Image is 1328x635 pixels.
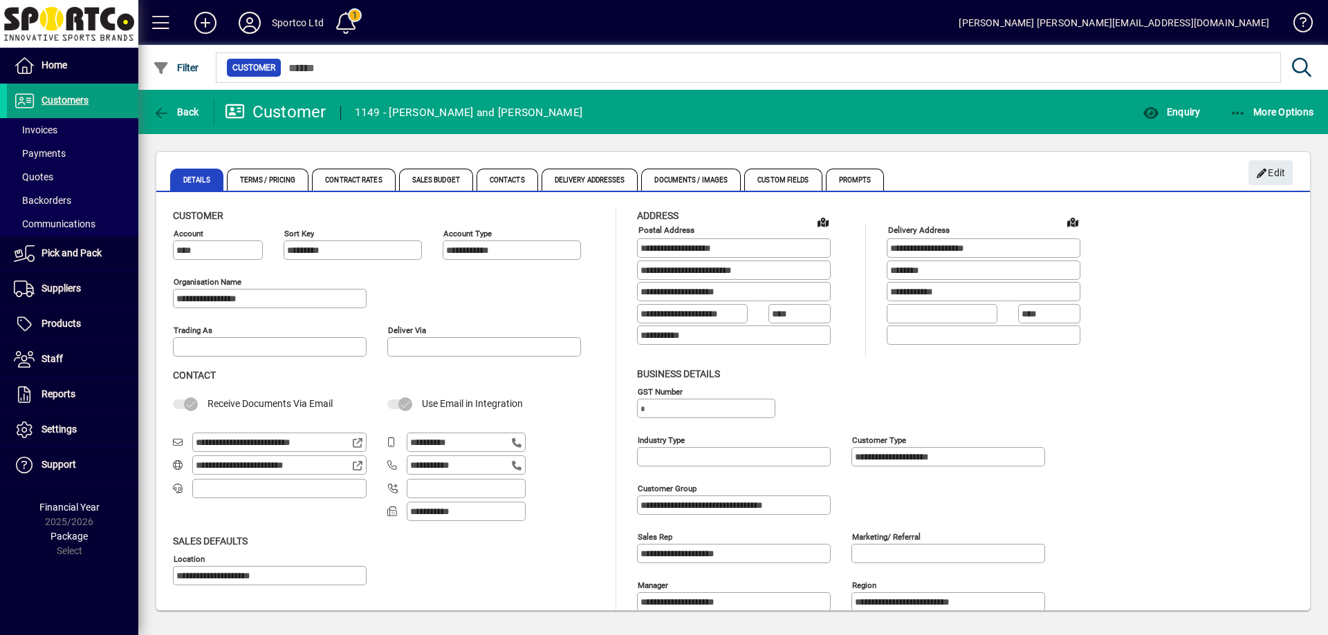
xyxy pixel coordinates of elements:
span: Receive Documents Via Email [207,398,333,409]
a: Invoices [7,118,138,142]
span: Pick and Pack [41,247,102,258]
mat-label: Account [174,229,203,238]
span: Support [41,459,76,470]
span: More Options [1230,106,1314,117]
button: Edit [1248,160,1293,185]
span: Backorders [14,195,71,206]
span: Delivery Addresses [542,169,638,191]
button: Profile [228,10,272,35]
div: [PERSON_NAME] [PERSON_NAME][EMAIL_ADDRESS][DOMAIN_NAME] [959,12,1269,34]
app-page-header-button: Back [138,99,214,124]
span: Invoices [14,124,57,135]
span: Reports [41,388,75,399]
mat-label: Sales rep [638,531,672,541]
button: Back [149,99,203,124]
span: Use Email in Integration [422,398,523,409]
button: Enquiry [1139,99,1203,124]
a: Staff [7,342,138,377]
a: View on map [812,211,834,233]
mat-label: Deliver via [388,325,426,335]
span: Payments [14,148,66,159]
span: Enquiry [1143,106,1200,117]
a: Products [7,307,138,341]
button: Filter [149,55,203,80]
a: Suppliers [7,272,138,306]
span: Products [41,318,81,329]
span: Details [170,169,223,191]
a: Payments [7,142,138,165]
span: Home [41,59,67,70]
span: Documents / Images [641,169,741,191]
span: Suppliers [41,283,81,294]
span: Customers [41,95,89,106]
mat-label: Industry type [638,435,685,444]
mat-label: Organisation name [174,277,241,287]
span: Filter [153,62,199,73]
mat-label: Location [174,553,205,563]
a: Reports [7,377,138,412]
span: Sales defaults [173,536,248,547]
div: 1149 - [PERSON_NAME] and [PERSON_NAME] [355,102,583,124]
a: Pick and Pack [7,236,138,271]
span: Terms / Pricing [227,169,309,191]
span: Customer [232,61,275,75]
span: Financial Year [39,502,100,513]
a: Knowledge Base [1283,3,1311,48]
button: More Options [1226,99,1318,124]
div: Customer [225,101,326,123]
span: Custom Fields [744,169,822,191]
span: Contacts [477,169,538,191]
mat-label: GST Number [638,386,683,396]
a: Support [7,448,138,482]
a: Settings [7,413,138,447]
mat-label: Customer type [852,435,906,444]
span: Edit [1256,162,1286,184]
span: Quotes [14,171,53,182]
mat-label: Region [852,580,876,589]
span: Contact [173,370,216,381]
a: Backorders [7,189,138,212]
a: Home [7,48,138,83]
a: Quotes [7,165,138,189]
span: Communications [14,218,95,229]
mat-label: Customer group [638,483,697,493]
mat-label: Trading as [174,325,212,335]
div: Sportco Ltd [272,12,324,34]
button: Add [183,10,228,35]
a: View on map [1062,211,1084,233]
a: Communications [7,212,138,236]
span: Address [637,210,679,221]
span: Staff [41,353,63,364]
span: Settings [41,424,77,435]
span: Prompts [826,169,885,191]
span: Package [50,531,88,542]
mat-label: Account Type [443,229,492,238]
span: Customer [173,210,223,221]
span: Sales Budget [399,169,473,191]
mat-label: Sort key [284,229,314,238]
span: Contract Rates [312,169,395,191]
mat-label: Marketing/ Referral [852,531,921,541]
span: Business details [637,368,720,379]
mat-label: Manager [638,580,668,589]
span: Back [153,106,199,117]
